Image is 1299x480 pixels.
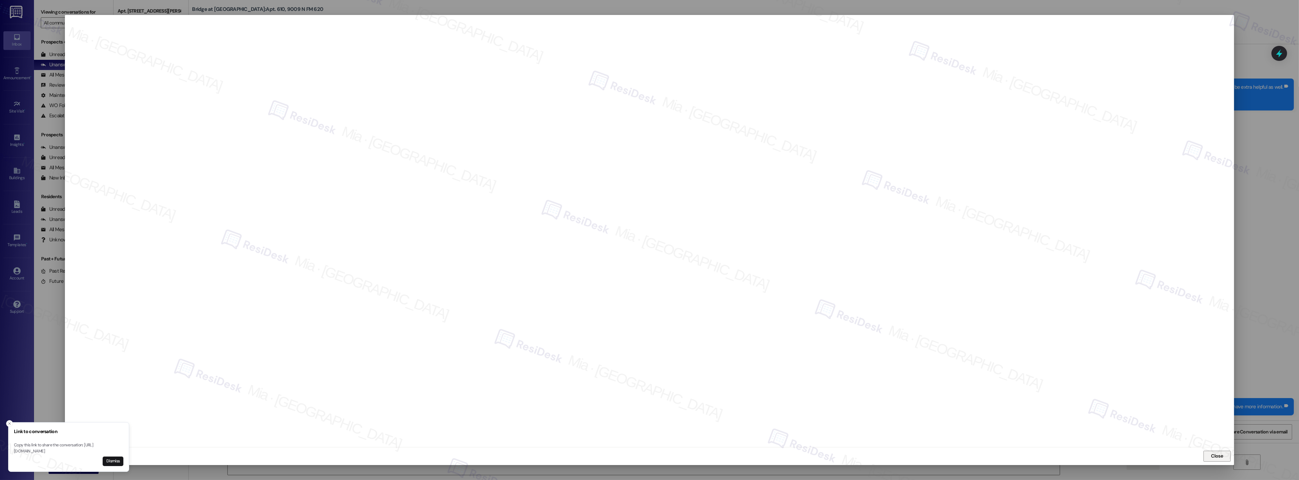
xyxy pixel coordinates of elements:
[14,442,123,454] p: Copy this link to share the conversation: [URL][DOMAIN_NAME]
[6,420,13,427] button: Close toast
[1211,452,1223,460] span: Close
[14,428,123,435] h3: Link to conversation
[1203,451,1231,462] button: Close
[103,457,123,466] button: Dismiss
[68,18,1231,444] iframe: retool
